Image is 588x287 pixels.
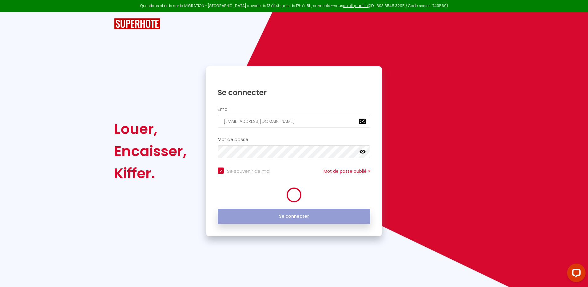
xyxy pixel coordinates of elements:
[114,18,160,30] img: SuperHote logo
[218,88,370,97] h1: Se connecter
[114,118,187,140] div: Louer,
[114,162,187,184] div: Kiffer.
[324,168,370,174] a: Mot de passe oublié ?
[218,137,370,142] h2: Mot de passe
[218,107,370,112] h2: Email
[218,209,370,224] button: Se connecter
[562,261,588,287] iframe: LiveChat chat widget
[343,3,369,8] a: en cliquant ici
[114,140,187,162] div: Encaisser,
[218,115,370,128] input: Ton Email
